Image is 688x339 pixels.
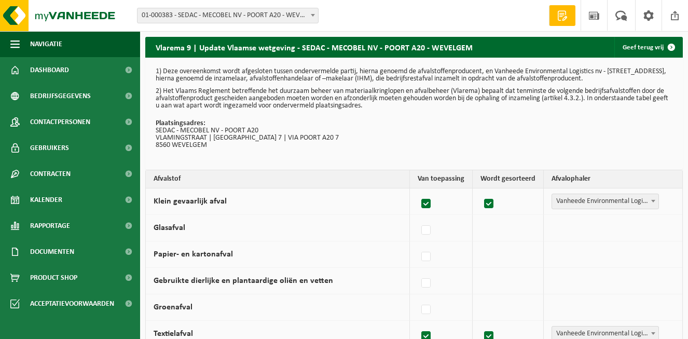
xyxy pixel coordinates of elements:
[30,57,69,83] span: Dashboard
[146,170,410,188] th: Afvalstof
[30,83,91,109] span: Bedrijfsgegevens
[552,194,658,209] span: Vanheede Environmental Logistics
[154,330,193,338] label: Textielafval
[30,265,77,291] span: Product Shop
[30,291,114,317] span: Acceptatievoorwaarden
[154,303,192,311] label: Groenafval
[137,8,319,23] span: 01-000383 - SEDAC - MECOBEL NV - POORT A20 - WEVELGEM
[145,37,483,57] h2: Vlarema 9 | Update Vlaamse wetgeving - SEDAC - MECOBEL NV - POORT A20 - WEVELGEM
[156,68,672,83] p: 1) Deze overeenkomst wordt afgesloten tussen ondervermelde partij, hierna genoemd de afvalstoffen...
[30,239,74,265] span: Documenten
[137,8,318,23] span: 01-000383 - SEDAC - MECOBEL NV - POORT A20 - WEVELGEM
[614,37,682,58] a: Geef terug vrij
[154,224,185,232] label: Glasafval
[30,187,62,213] span: Kalender
[30,31,62,57] span: Navigatie
[156,88,672,110] p: 2) Het Vlaams Reglement betreffende het duurzaam beheer van materiaalkringlopen en afvalbeheer (V...
[30,109,90,135] span: Contactpersonen
[30,213,70,239] span: Rapportage
[544,170,682,188] th: Afvalophaler
[30,135,69,161] span: Gebruikers
[156,120,672,149] p: SEDAC - MECOBEL NV - POORT A20 VLAMINGSTRAAT | [GEOGRAPHIC_DATA] 7 | VIA POORT A20 7 8560 WEVELGEM
[410,170,473,188] th: Van toepassing
[30,161,71,187] span: Contracten
[154,250,233,259] label: Papier- en kartonafval
[156,119,205,127] strong: Plaatsingsadres:
[154,277,333,285] label: Gebruikte dierlijke en plantaardige oliën en vetten
[473,170,544,188] th: Wordt gesorteerd
[154,197,227,206] label: Klein gevaarlijk afval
